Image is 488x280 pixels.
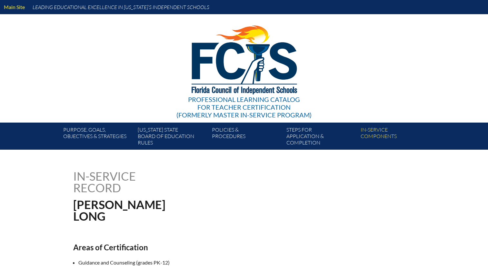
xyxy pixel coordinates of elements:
h2: Areas of Certification [73,243,300,252]
div: Professional Learning Catalog (formerly Master In-service Program) [176,95,312,119]
a: Steps forapplication & completion [284,125,358,150]
a: Policies &Procedures [209,125,284,150]
span: for Teacher Certification [197,103,291,111]
a: Main Site [1,3,27,11]
h1: In-service record [73,170,203,194]
img: FCISlogo221.eps [177,14,311,102]
a: Professional Learning Catalog for Teacher Certification(formerly Master In-service Program) [174,13,314,120]
a: In-servicecomponents [358,125,432,150]
a: [US_STATE] StateBoard of Education rules [135,125,209,150]
a: Purpose, goals,objectives & strategies [61,125,135,150]
li: Guidance and Counseling (grades PK-12) [78,258,305,267]
h1: [PERSON_NAME] Long [73,199,285,222]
